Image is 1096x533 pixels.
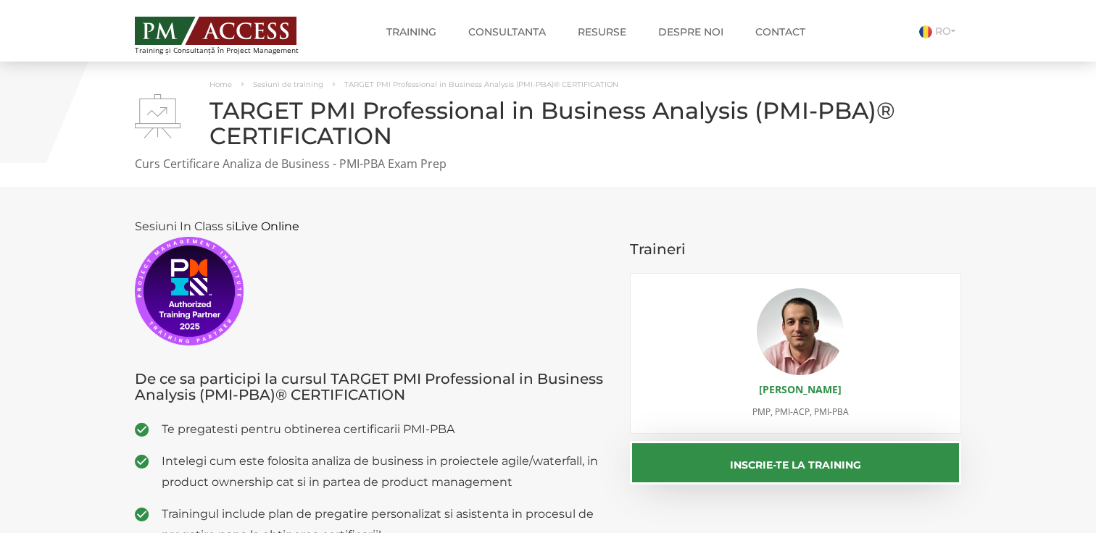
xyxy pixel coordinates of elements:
h3: De ce sa participi la cursul TARGET PMI Professional in Business Analysis (PMI-PBA)® CERTIFICATION [135,371,608,403]
span: PMP, PMI-ACP, PMI-PBA [752,406,849,418]
a: Resurse [567,17,637,46]
button: Inscrie-te la training [630,441,962,484]
a: Sesiuni de training [253,80,323,89]
p: Sesiuni In Class si [135,216,608,345]
img: TARGET PMI Professional in Business Analysis (PMI-PBA)® CERTIFICATION [135,94,180,138]
span: Live Online [235,219,299,233]
a: Training [375,17,447,46]
img: Romana [919,25,932,38]
a: Consultanta [457,17,557,46]
img: PM ACCESS - Echipa traineri si consultanti certificati PMP: Narciss Popescu, Mihai Olaru, Monica ... [135,17,296,45]
span: Intelegi cum este folosita analiza de business in proiectele agile/waterfall, in product ownershi... [162,450,608,492]
a: Training și Consultanță în Project Management [135,12,325,54]
a: RO [919,25,961,38]
a: Despre noi [647,17,734,46]
h1: TARGET PMI Professional in Business Analysis (PMI-PBA)® CERTIFICATION [135,98,961,148]
span: Te pregatesti pentru obtinerea certificarii PMI-PBA [162,419,608,440]
a: Contact [744,17,816,46]
h3: Traineri [630,241,962,257]
a: Home [209,80,232,89]
span: Training și Consultanță în Project Management [135,46,325,54]
img: Alexandru Moise [757,288,844,375]
a: [PERSON_NAME] [759,382,842,396]
p: Curs Certificare Analiza de Business - PMI-PBA Exam Prep [135,156,961,172]
span: TARGET PMI Professional in Business Analysis (PMI-PBA)® CERTIFICATION [344,80,618,89]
